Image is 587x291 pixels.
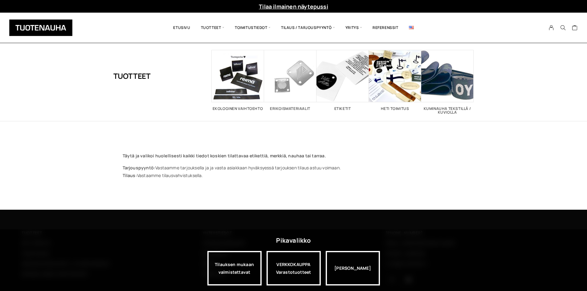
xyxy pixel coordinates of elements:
a: My Account [545,25,557,30]
p: Vastaamme tarjouksella ja ja vasta asiakkaan hyväksyessä tarjouksen tilaus astuu voimaan. Vastaam... [123,164,465,179]
a: Visit product category Ekologinen vaihtoehto [212,50,264,111]
h2: Kuminauha tekstillä / kuviolla [421,107,474,114]
strong: Tilaus: [123,172,137,178]
a: Cart [572,25,578,32]
h2: Erikoismateriaalit [264,107,316,111]
a: Visit product category Kuminauha tekstillä / kuviolla [421,50,474,114]
a: Visit product category Heti toimitus [369,50,421,111]
span: Yritys [340,17,367,38]
a: VERKKOKAUPPAVarastotuotteet [267,251,321,285]
a: Tilauksen mukaan valmistettavat [207,251,262,285]
a: Tilaa ilmainen näytepussi [259,3,328,10]
a: Referenssit [367,17,404,38]
button: Search [557,25,569,30]
h2: Ekologinen vaihtoehto [212,107,264,111]
img: English [409,26,414,29]
img: Tuotenauha Oy [9,19,72,36]
div: [PERSON_NAME] [326,251,380,285]
strong: Täytä ja valikoi huolellisesti kaikki tiedot koskien tilattavaa etikettiä, merkkiä, nauhaa tai ta... [123,153,326,159]
h2: Etiketit [316,107,369,111]
div: Pikavalikko [276,235,311,246]
a: Visit product category Erikoismateriaalit [264,50,316,111]
span: Tuotteet [196,17,230,38]
div: VERKKOKAUPPA Varastotuotteet [267,251,321,285]
strong: Tarjouspyyntö: [123,165,156,171]
h1: Tuotteet [113,50,151,102]
h2: Heti toimitus [369,107,421,111]
a: Visit product category Etiketit [316,50,369,111]
span: Tilaus / Tarjouspyyntö [276,17,340,38]
span: Toimitustiedot [230,17,276,38]
a: Etusivu [168,17,195,38]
